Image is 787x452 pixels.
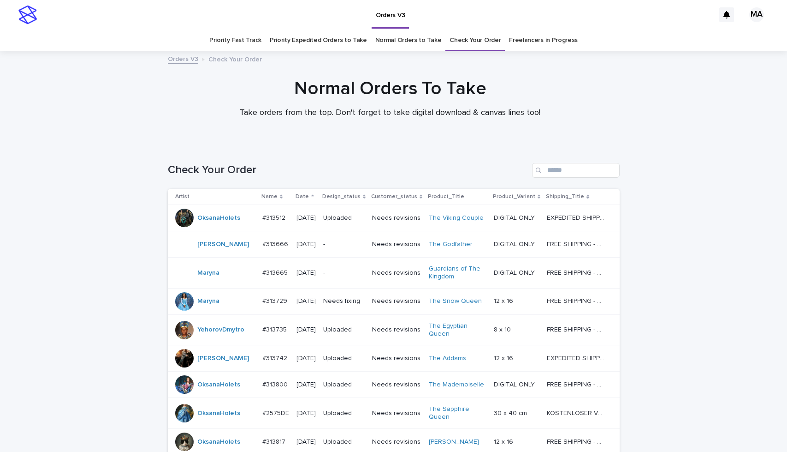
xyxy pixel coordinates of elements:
p: FREE SHIPPING - preview in 1-2 business days, after your approval delivery will take 5-10 b.d. [547,295,606,305]
p: FREE SHIPPING - preview in 1-2 business days, after your approval delivery will take 5-10 b.d. [547,267,606,277]
p: [DATE] [296,214,316,222]
p: [DATE] [296,410,316,417]
a: OksanaHolets [197,410,240,417]
a: The Godfather [429,241,473,248]
p: Needs revisions [372,381,421,389]
p: Shipping_Title [546,192,584,202]
a: The Snow Queen [429,297,482,305]
a: OksanaHolets [197,381,240,389]
p: #313735 [262,324,289,334]
p: 12 x 16 [494,353,515,362]
p: #313742 [262,353,289,362]
tr: OksanaHolets #2575DE#2575DE [DATE]UploadedNeeds revisionsThe Sapphire Queen 30 x 40 cm30 x 40 cm ... [168,398,620,429]
p: #313666 [262,239,290,248]
input: Search [532,163,620,178]
tr: [PERSON_NAME] #313742#313742 [DATE]UploadedNeeds revisionsThe Addams 12 x 1612 x 16 EXPEDITED SHI... [168,345,620,372]
a: Priority Expedited Orders to Take [270,30,367,51]
p: 30 x 40 cm [494,408,529,417]
a: Maryna [197,297,219,305]
p: Artist [175,192,189,202]
p: #2575DE [262,408,291,417]
tr: [PERSON_NAME] #313666#313666 [DATE]-Needs revisionsThe Godfather DIGITAL ONLYDIGITAL ONLY FREE SH... [168,231,620,258]
tr: OksanaHolets #313800#313800 [DATE]UploadedNeeds revisionsThe Mademoiselle DIGITAL ONLYDIGITAL ONL... [168,372,620,398]
p: - [323,269,365,277]
p: KOSTENLOSER VERSAND - Vorschau in 1-2 Werktagen, nach Genehmigung 10-12 Werktage Lieferung [547,408,606,417]
p: [DATE] [296,269,316,277]
p: Needs revisions [372,438,421,446]
a: The Mademoiselle [429,381,484,389]
a: Priority Fast Track [209,30,261,51]
tr: Maryna #313665#313665 [DATE]-Needs revisionsGuardians of The Kingdom DIGITAL ONLYDIGITAL ONLY FRE... [168,258,620,289]
div: MA [749,7,764,22]
p: [DATE] [296,438,316,446]
p: FREE SHIPPING - preview in 1-2 business days, after your approval delivery will take 5-10 b.d. [547,239,606,248]
a: Normal Orders to Take [375,30,442,51]
a: The Egyptian Queen [429,322,486,338]
p: #313729 [262,295,289,305]
p: 12 x 16 [494,295,515,305]
tr: Maryna #313729#313729 [DATE]Needs fixingNeeds revisionsThe Snow Queen 12 x 1612 x 16 FREE SHIPPIN... [168,288,620,314]
p: #313817 [262,436,287,446]
h1: Check Your Order [168,163,528,177]
p: Date [296,192,309,202]
p: FREE SHIPPING - preview in 1-2 business days, after your approval delivery will take 5-10 b.d. [547,436,606,446]
a: The Viking Couple [429,214,484,222]
a: [PERSON_NAME] [197,355,249,362]
a: [PERSON_NAME] [429,438,479,446]
p: 8 x 10 [494,324,513,334]
p: DIGITAL ONLY [494,239,537,248]
a: YehorovDmytro [197,326,244,334]
a: Orders V3 [168,53,198,64]
tr: OksanaHolets #313512#313512 [DATE]UploadedNeeds revisionsThe Viking Couple DIGITAL ONLYDIGITAL ON... [168,205,620,231]
tr: YehorovDmytro #313735#313735 [DATE]UploadedNeeds revisionsThe Egyptian Queen 8 x 108 x 10 FREE SH... [168,314,620,345]
p: [DATE] [296,297,316,305]
p: 12 x 16 [494,436,515,446]
p: Customer_status [371,192,417,202]
p: Needs revisions [372,214,421,222]
p: Uploaded [323,214,365,222]
p: DIGITAL ONLY [494,379,537,389]
a: [PERSON_NAME] [197,241,249,248]
a: Guardians of The Kingdom [429,265,486,281]
a: OksanaHolets [197,438,240,446]
p: FREE SHIPPING - preview in 1-2 business days, after your approval delivery will take 5-10 b.d. [547,324,606,334]
a: Maryna [197,269,219,277]
a: OksanaHolets [197,214,240,222]
p: #313665 [262,267,290,277]
p: EXPEDITED SHIPPING - preview in 1 business day; delivery up to 5 business days after your approval. [547,212,606,222]
p: [DATE] [296,241,316,248]
a: The Addams [429,355,466,362]
p: [DATE] [296,355,316,362]
a: Check Your Order [450,30,501,51]
p: #313512 [262,212,287,222]
p: Take orders from the top. Don't forget to take digital download & canvas lines too! [206,108,574,118]
p: DIGITAL ONLY [494,212,537,222]
p: EXPEDITED SHIPPING - preview in 1 business day; delivery up to 5 business days after your approval. [547,353,606,362]
p: Needs fixing [323,297,365,305]
p: Design_status [322,192,361,202]
p: Needs revisions [372,410,421,417]
p: Check Your Order [208,54,262,64]
p: - [323,241,365,248]
img: stacker-logo-s-only.png [18,6,37,24]
p: DIGITAL ONLY [494,267,537,277]
p: Name [261,192,278,202]
p: Needs revisions [372,269,421,277]
h1: Normal Orders To Take [164,78,616,100]
p: Uploaded [323,410,365,417]
p: Product_Title [428,192,464,202]
p: Needs revisions [372,241,421,248]
p: Uploaded [323,355,365,362]
p: [DATE] [296,326,316,334]
p: Uploaded [323,326,365,334]
p: Needs revisions [372,297,421,305]
p: Uploaded [323,381,365,389]
p: FREE SHIPPING - preview in 1-2 business days, after your approval delivery will take 5-10 b.d. [547,379,606,389]
a: The Sapphire Queen [429,405,486,421]
a: Freelancers in Progress [509,30,578,51]
p: Needs revisions [372,355,421,362]
p: Product_Variant [493,192,535,202]
p: [DATE] [296,381,316,389]
p: Needs revisions [372,326,421,334]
